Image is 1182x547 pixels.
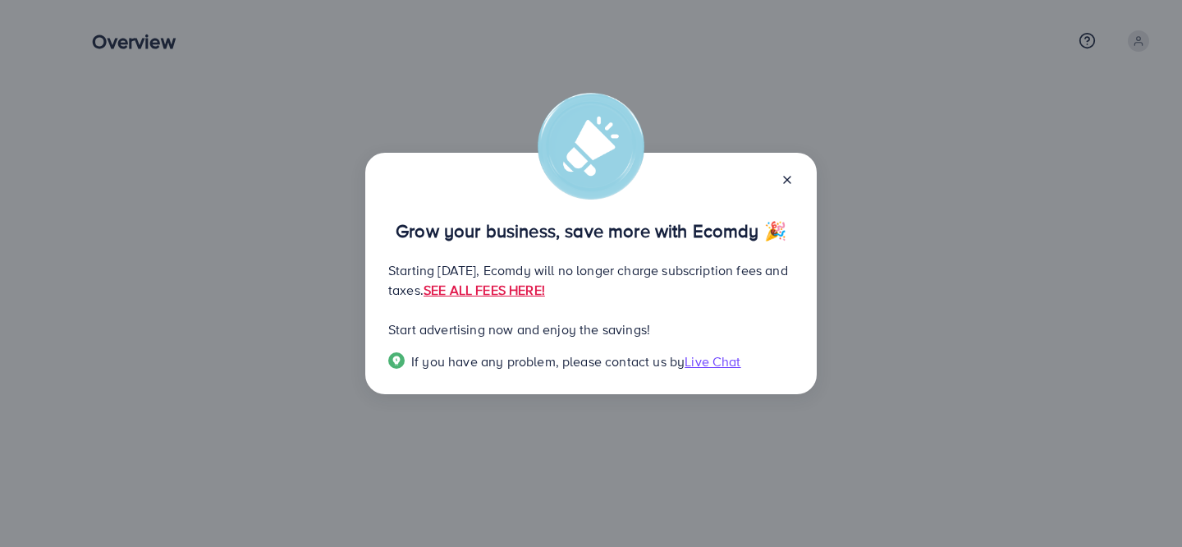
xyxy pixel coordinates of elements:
[388,221,794,241] p: Grow your business, save more with Ecomdy 🎉
[538,93,644,200] img: alert
[388,319,794,339] p: Start advertising now and enjoy the savings!
[388,352,405,369] img: Popup guide
[424,281,545,299] a: SEE ALL FEES HERE!
[685,352,740,370] span: Live Chat
[411,352,685,370] span: If you have any problem, please contact us by
[388,260,794,300] p: Starting [DATE], Ecomdy will no longer charge subscription fees and taxes.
